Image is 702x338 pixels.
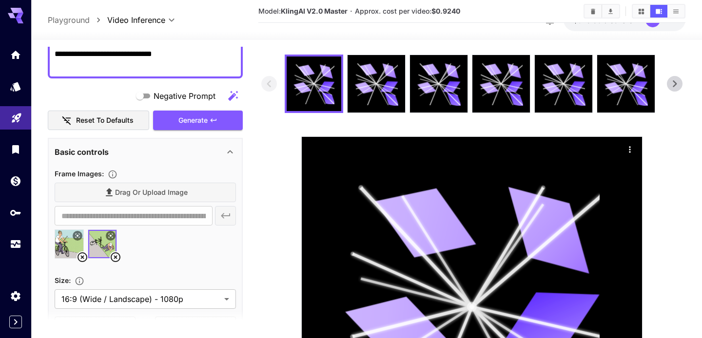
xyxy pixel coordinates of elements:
[573,16,604,24] span: $946.63
[633,5,650,18] button: Show videos in grid view
[281,7,348,15] b: KlingAI V2.0 Master
[632,4,685,19] div: Show videos in grid viewShow videos in video viewShow videos in list view
[55,169,104,178] span: Frame Images :
[350,5,352,17] p: ·
[650,5,667,18] button: Show videos in video view
[10,207,21,219] div: API Keys
[584,4,620,19] div: Clear videosDownload All
[55,146,109,158] p: Basic controls
[48,111,149,131] button: Reset to defaults
[10,49,21,61] div: Home
[154,90,215,102] span: Negative Prompt
[431,7,460,15] b: $0.9240
[178,114,208,127] span: Generate
[55,276,71,284] span: Size :
[48,14,90,26] a: Playground
[258,7,348,15] span: Model:
[602,5,619,18] button: Download All
[9,316,22,328] button: Expand sidebar
[104,169,121,179] button: Upload frame images.
[623,142,637,156] div: Actions
[10,143,21,155] div: Library
[10,175,21,187] div: Wallet
[667,5,684,18] button: Show videos in list view
[11,109,22,121] div: Playground
[10,238,21,250] div: Usage
[107,14,165,26] span: Video Inference
[71,276,88,286] button: Adjust the dimensions of the generated image by specifying its width and height in pixels, or sel...
[153,111,243,131] button: Generate
[55,140,236,164] div: Basic controls
[355,7,460,15] span: Approx. cost per video:
[61,293,220,305] span: 16:9 (Wide / Landscape) - 1080p
[585,5,602,18] button: Clear videos
[10,80,21,93] div: Models
[48,14,107,26] nav: breadcrumb
[10,290,21,302] div: Settings
[604,16,638,24] span: credits left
